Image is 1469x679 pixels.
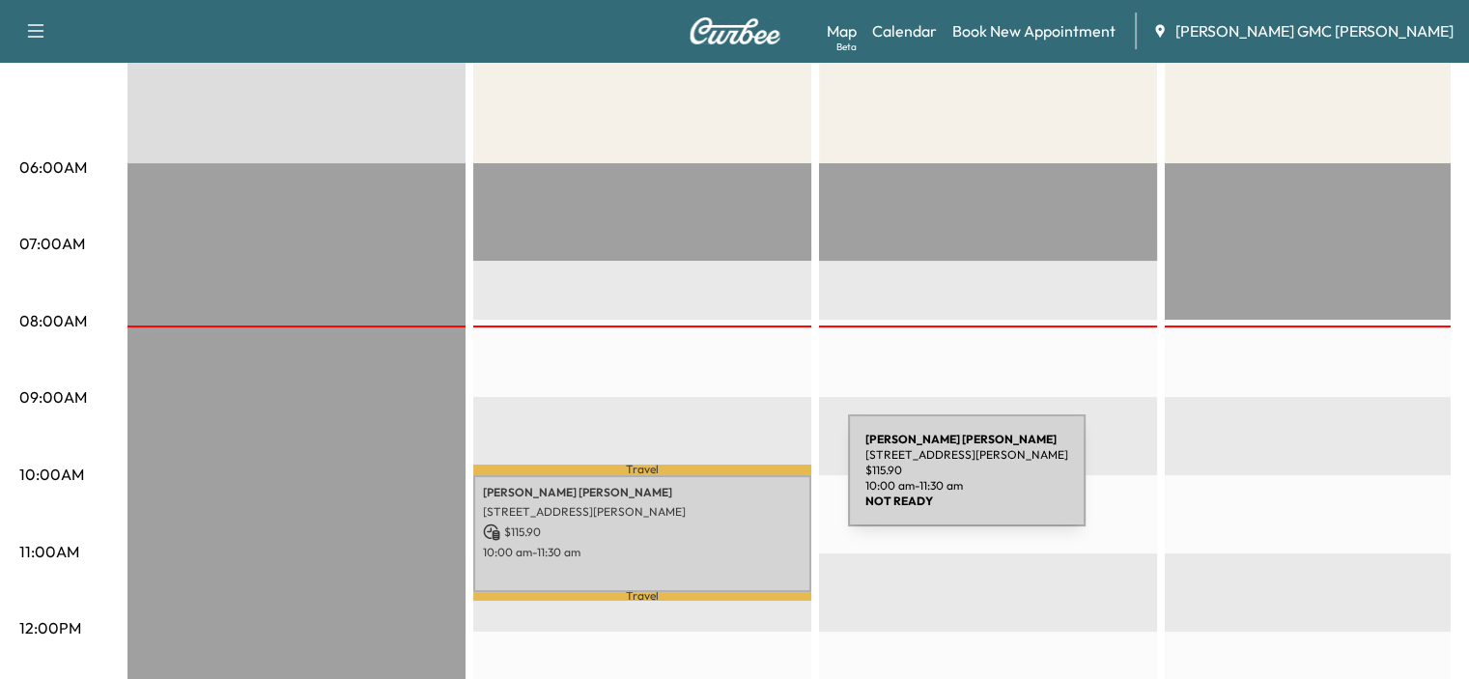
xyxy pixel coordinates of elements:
img: Curbee Logo [689,17,781,44]
p: 11:00AM [19,540,79,563]
p: Travel [473,465,811,475]
p: 10:00AM [19,463,84,486]
p: 08:00AM [19,309,87,332]
p: 12:00PM [19,616,81,639]
p: [STREET_ADDRESS][PERSON_NAME] [483,504,802,520]
p: 10:00 am - 11:30 am [483,545,802,560]
span: [PERSON_NAME] GMC [PERSON_NAME] [1175,19,1454,42]
a: Book New Appointment [952,19,1116,42]
a: Calendar [872,19,937,42]
a: MapBeta [827,19,857,42]
p: Travel [473,592,811,601]
p: 07:00AM [19,232,85,255]
p: [PERSON_NAME] [PERSON_NAME] [483,485,802,500]
div: Beta [836,40,857,54]
p: 06:00AM [19,156,87,179]
p: 09:00AM [19,385,87,409]
p: $ 115.90 [483,523,802,541]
